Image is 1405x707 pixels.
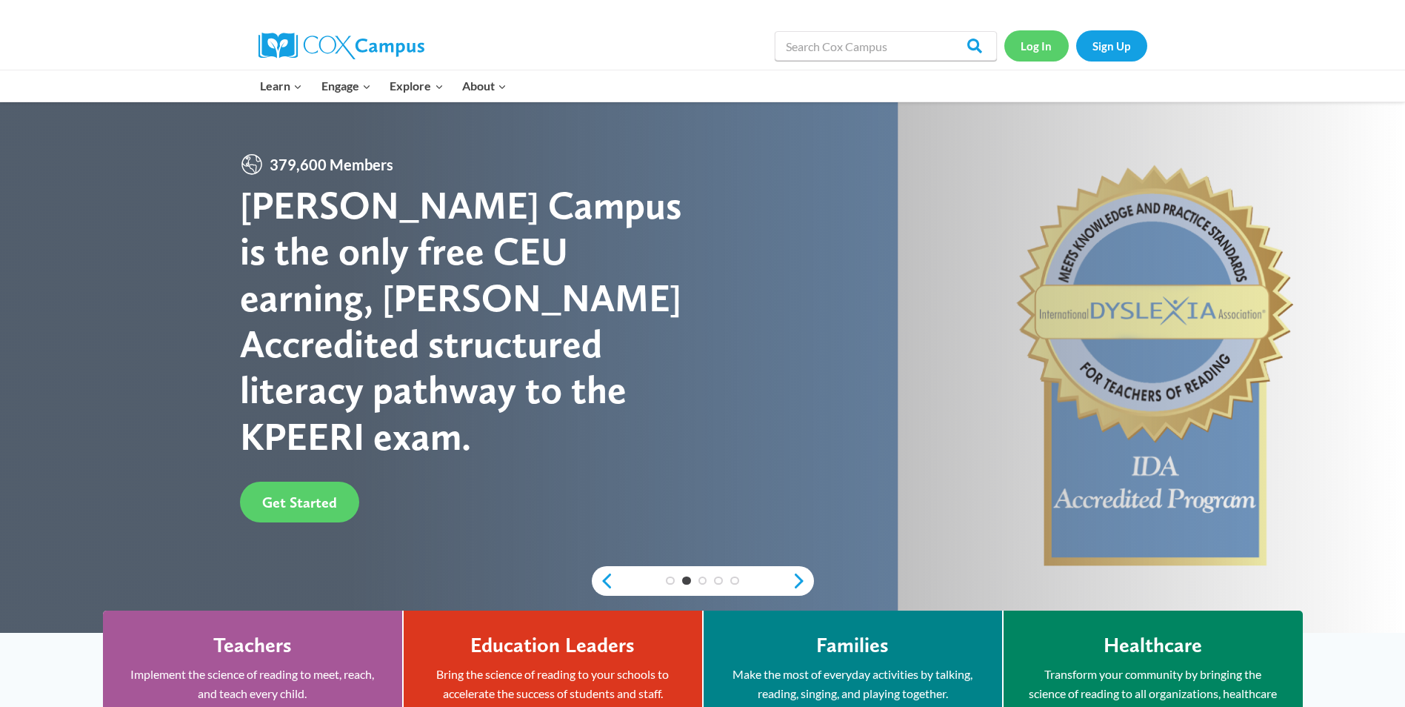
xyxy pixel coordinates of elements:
div: content slider buttons [592,566,814,596]
a: 1 [666,577,675,585]
a: 3 [698,577,707,585]
span: Get Started [262,494,337,511]
nav: Secondary Navigation [1004,30,1147,61]
nav: Primary Navigation [251,70,516,102]
a: 5 [730,577,739,585]
h4: Teachers [213,633,292,658]
button: Child menu of About [453,70,516,102]
a: 2 [682,577,691,585]
h4: Healthcare [1104,633,1202,658]
p: Implement the science of reading to meet, reach, and teach every child. [125,665,380,703]
a: 4 [714,577,723,585]
p: Bring the science of reading to your schools to accelerate the success of students and staff. [426,665,680,703]
div: [PERSON_NAME] Campus is the only free CEU earning, [PERSON_NAME] Accredited structured literacy p... [240,182,703,459]
h4: Education Leaders [470,633,635,658]
a: next [792,572,814,590]
a: Log In [1004,30,1069,61]
input: Search Cox Campus [775,31,997,61]
button: Child menu of Learn [251,70,313,102]
h4: Families [816,633,889,658]
button: Child menu of Explore [381,70,453,102]
span: 379,600 Members [264,153,399,176]
p: Make the most of everyday activities by talking, reading, singing, and playing together. [726,665,980,703]
img: Cox Campus [258,33,424,59]
a: Get Started [240,482,359,522]
a: previous [592,572,614,590]
a: Sign Up [1076,30,1147,61]
button: Child menu of Engage [312,70,381,102]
